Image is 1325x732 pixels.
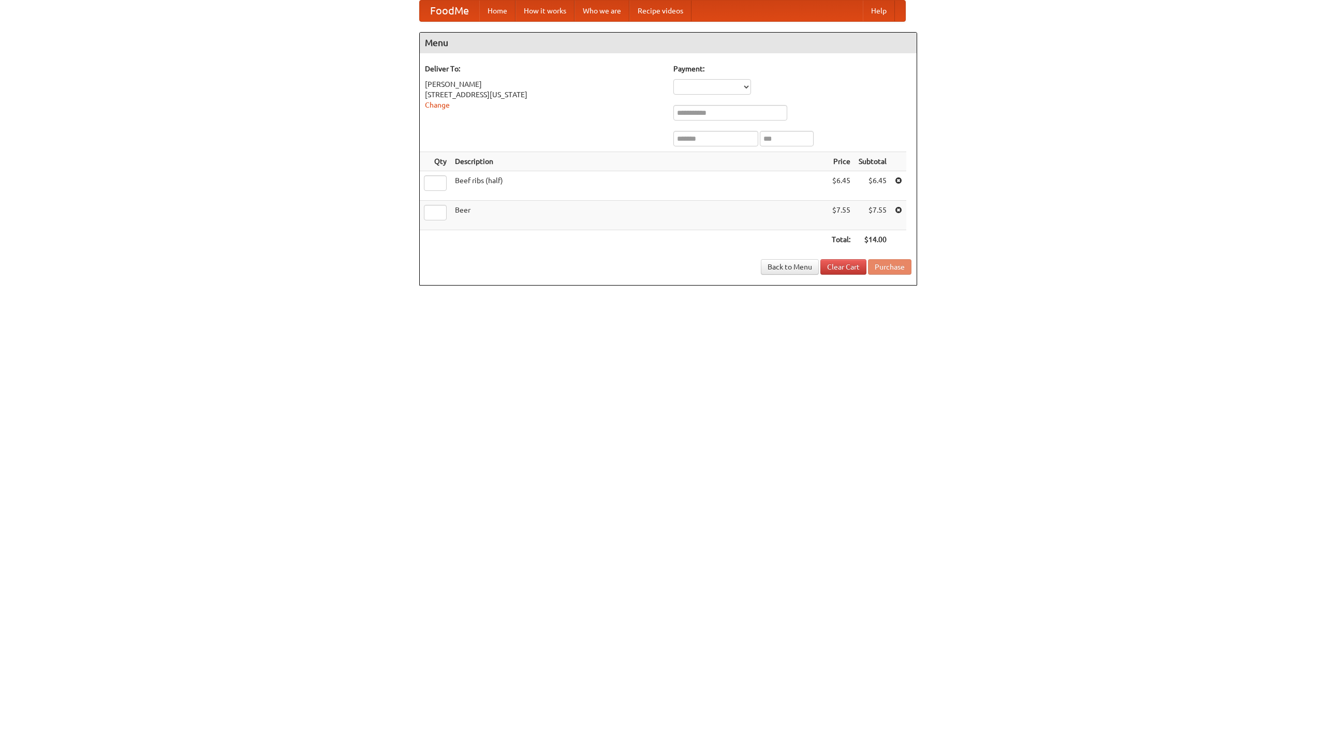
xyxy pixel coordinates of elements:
h5: Payment: [673,64,911,74]
a: Change [425,101,450,109]
th: $14.00 [855,230,891,249]
td: $7.55 [828,201,855,230]
th: Price [828,152,855,171]
h5: Deliver To: [425,64,663,74]
a: Who we are [575,1,629,21]
th: Subtotal [855,152,891,171]
th: Description [451,152,828,171]
button: Purchase [868,259,911,275]
div: [PERSON_NAME] [425,79,663,89]
a: Help [863,1,895,21]
td: Beer [451,201,828,230]
a: Recipe videos [629,1,691,21]
th: Qty [420,152,451,171]
div: [STREET_ADDRESS][US_STATE] [425,89,663,100]
a: FoodMe [420,1,479,21]
td: $7.55 [855,201,891,230]
td: $6.45 [828,171,855,201]
a: Home [479,1,516,21]
h4: Menu [420,33,917,53]
a: How it works [516,1,575,21]
th: Total: [828,230,855,249]
a: Clear Cart [820,259,866,275]
td: $6.45 [855,171,891,201]
td: Beef ribs (half) [451,171,828,201]
a: Back to Menu [761,259,819,275]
